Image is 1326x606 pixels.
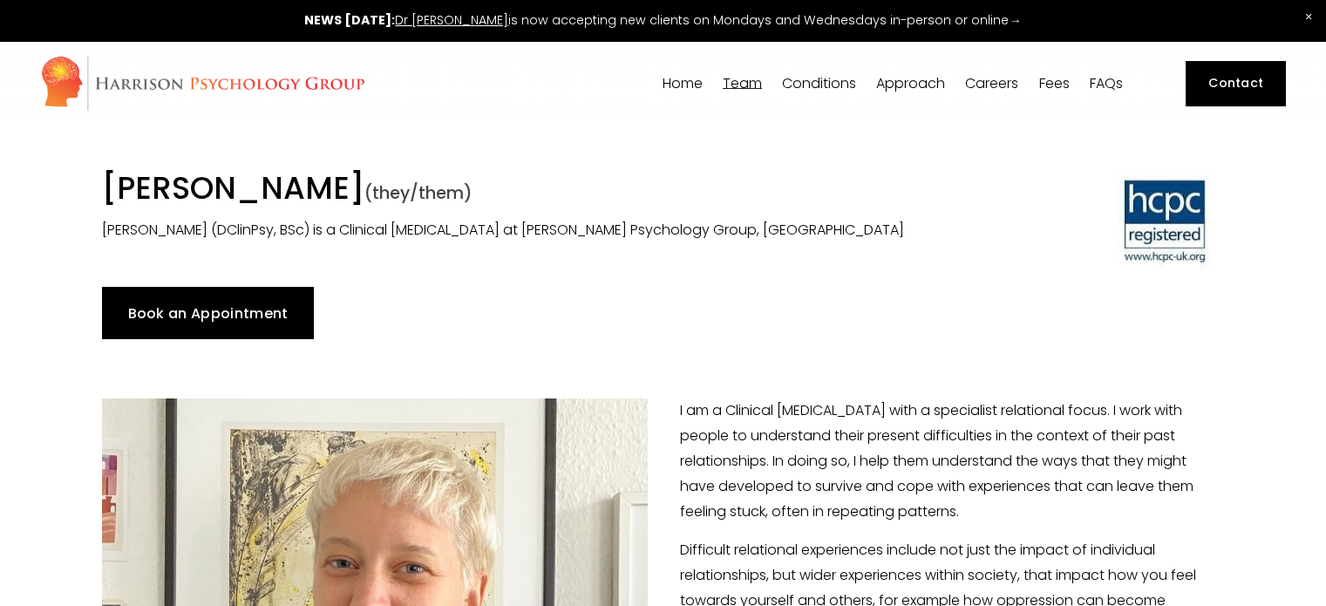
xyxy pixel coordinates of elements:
[965,75,1018,92] a: Careers
[395,11,508,29] a: Dr [PERSON_NAME]
[102,287,314,339] a: Book an Appointment
[102,169,936,213] h1: [PERSON_NAME]
[40,55,365,112] img: Harrison Psychology Group
[102,398,1224,524] p: I am a Clinical [MEDICAL_DATA] with a specialist relational focus. I work with people to understa...
[782,75,856,92] a: folder dropdown
[876,75,945,92] a: folder dropdown
[723,75,762,92] a: folder dropdown
[1090,75,1123,92] a: FAQs
[1186,61,1286,106] a: Contact
[102,218,936,243] p: [PERSON_NAME] (DClinPsy, BSc) is a Clinical [MEDICAL_DATA] at [PERSON_NAME] Psychology Group, [GE...
[782,77,856,91] span: Conditions
[1039,75,1070,92] a: Fees
[364,181,473,205] span: (they/them)
[723,77,762,91] span: Team
[876,77,945,91] span: Approach
[663,75,703,92] a: Home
